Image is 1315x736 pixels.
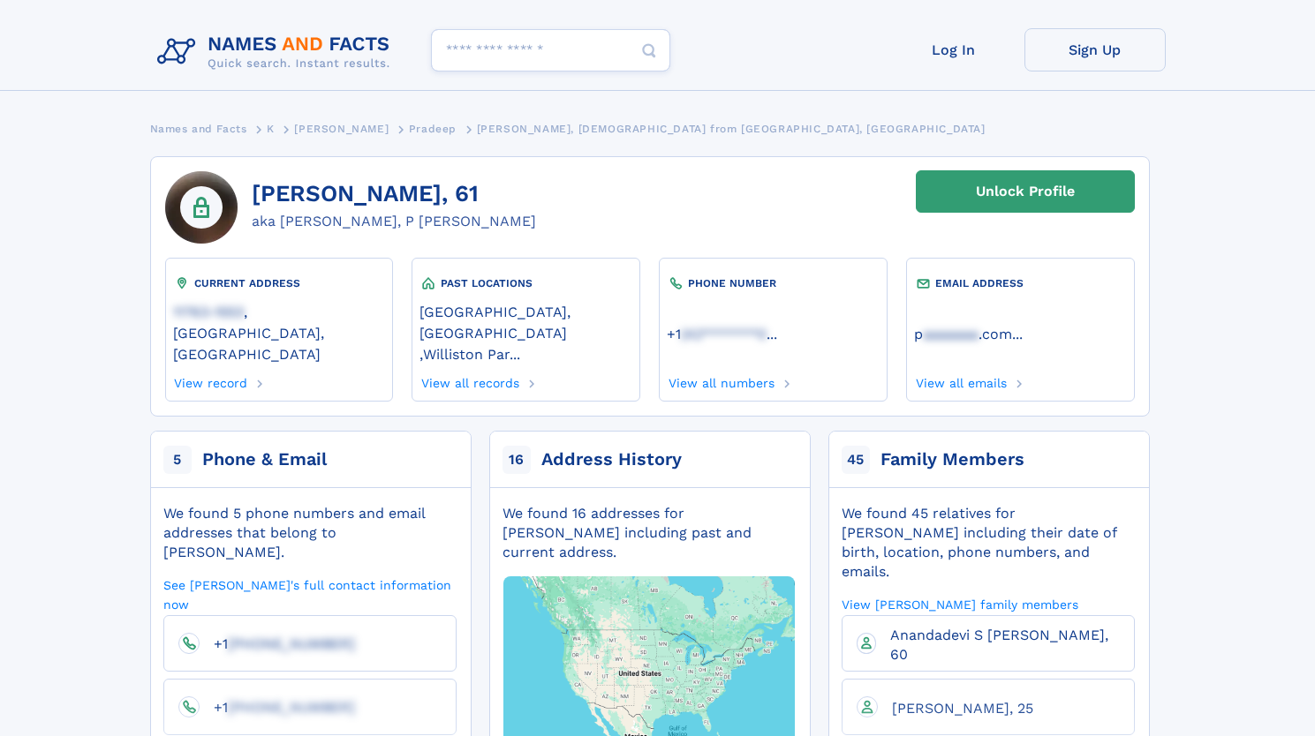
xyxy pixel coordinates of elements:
[880,447,1024,472] div: Family Members
[842,504,1135,582] div: We found 45 relatives for [PERSON_NAME] including their date of birth, location, phone numbers, a...
[976,171,1075,212] div: Unlock Profile
[431,29,670,71] input: search input
[228,699,355,716] span: [PHONE_NUMBER]
[892,700,1033,717] span: [PERSON_NAME], 25
[252,211,536,232] div: aka [PERSON_NAME], P [PERSON_NAME]
[667,326,879,342] a: ...
[173,371,248,390] a: View record
[228,635,355,652] span: [PHONE_NUMBER]
[503,446,531,474] span: 16
[202,447,327,472] div: Phone & Email
[419,371,519,390] a: View all records
[477,123,986,135] span: [PERSON_NAME], [DEMOGRAPHIC_DATA] from [GEOGRAPHIC_DATA], [GEOGRAPHIC_DATA]
[163,504,457,562] div: We found 5 phone numbers and email addresses that belong to [PERSON_NAME].
[409,123,457,135] span: Pradeep
[503,504,796,562] div: We found 16 addresses for [PERSON_NAME] including past and current address.
[163,576,457,612] a: See [PERSON_NAME]'s full contact information now
[878,699,1033,716] a: [PERSON_NAME], 25
[914,371,1007,390] a: View all emails
[423,344,520,363] a: Williston Par...
[173,274,385,292] div: CURRENT ADDRESS
[916,170,1135,213] a: Unlock Profile
[923,326,979,342] span: aaaaaaa
[294,117,389,139] a: [PERSON_NAME]
[541,447,682,472] div: Address History
[200,698,355,715] a: +1[PHONE_NUMBER]
[876,626,1119,662] a: Anandadevi S [PERSON_NAME], 60
[294,123,389,135] span: [PERSON_NAME]
[842,596,1078,612] a: View [PERSON_NAME] family members
[667,371,775,390] a: View all numbers
[409,117,457,139] a: Pradeep
[890,627,1108,663] span: Anandadevi S [PERSON_NAME], 60
[419,292,631,371] div: ,
[419,274,631,292] div: PAST LOCATIONS
[173,302,385,363] a: 11763-1553, [GEOGRAPHIC_DATA], [GEOGRAPHIC_DATA]
[628,29,670,72] button: Search Button
[150,117,247,139] a: Names and Facts
[842,446,870,474] span: 45
[914,324,1012,342] a: paaaaaaa.com
[173,304,244,320] span: 11763-1553
[252,181,536,207] h1: [PERSON_NAME], 61
[667,274,879,292] div: PHONE NUMBER
[267,117,275,139] a: K
[883,28,1024,71] a: Log In
[200,635,355,651] a: +1[PHONE_NUMBER]
[150,28,404,76] img: Logo Names and Facts
[914,274,1126,292] div: EMAIL ADDRESS
[1024,28,1166,71] a: Sign Up
[163,446,192,474] span: 5
[267,123,275,135] span: K
[419,302,631,342] a: [GEOGRAPHIC_DATA], [GEOGRAPHIC_DATA]
[914,326,1126,342] a: ...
